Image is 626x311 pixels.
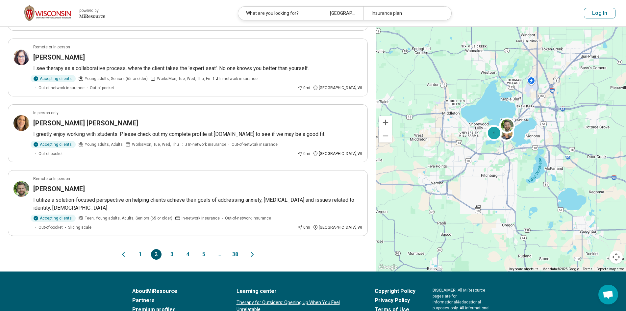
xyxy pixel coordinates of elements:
[33,65,362,72] p: I see therapy as a collaborative process, where the client takes the 'expert seat'. No one knows ...
[33,130,362,138] p: I greatly enjoy working with students. Please check out my complete profile at [DOMAIN_NAME] to s...
[297,85,310,91] div: 0 mi
[363,7,447,20] div: Insurance plan
[135,249,146,260] button: 1
[33,53,85,62] h3: [PERSON_NAME]
[610,250,623,264] button: Map camera controls
[33,110,59,116] p: In-person only
[542,267,579,271] span: Map data ©2025 Google
[38,224,63,230] span: Out-of-pocket
[33,184,85,194] h3: [PERSON_NAME]
[157,76,210,82] span: Works Mon, Tue, Wed, Thu, Fri
[433,288,456,293] span: DISCLAIMER
[379,129,392,143] button: Zoom out
[85,76,148,82] span: Young adults, Seniors (65 or older)
[85,215,172,221] span: Teen, Young adults, Adults, Seniors (65 or older)
[377,263,399,272] img: Google
[33,196,362,212] p: I utilize a solution-focused perspective on helping clients achieve their goals of addressing anx...
[33,44,70,50] p: Remote or In-person
[188,142,226,147] span: In-network insurance
[375,287,415,295] a: Copyright Policy
[248,249,256,260] button: Next page
[31,215,76,222] div: Accepting clients
[132,142,179,147] span: Works Mon, Tue, Wed, Thu
[132,297,219,304] a: Partners
[219,76,258,82] span: In-network insurance
[33,176,70,182] p: Remote or In-person
[596,267,624,271] a: Report a map error
[38,151,63,157] span: Out-of-pocket
[167,249,177,260] button: 3
[375,297,415,304] a: Privacy Policy
[151,249,162,260] button: 2
[297,151,310,157] div: 0 mi
[225,215,271,221] span: Out-of-network insurance
[85,142,123,147] span: Young adults, Adults
[487,125,502,141] div: 5
[24,5,71,21] img: University of Wisconsin-Madison
[313,151,362,157] div: [GEOGRAPHIC_DATA] , WI
[238,7,322,20] div: What are you looking for?
[297,224,310,230] div: 0 mi
[11,5,105,21] a: University of Wisconsin-Madisonpowered by
[33,118,138,128] h3: [PERSON_NAME] [PERSON_NAME]
[509,267,538,272] button: Keyboard shortcuts
[214,249,225,260] span: ...
[583,267,592,271] a: Terms (opens in new tab)
[322,7,363,20] div: [GEOGRAPHIC_DATA], [GEOGRAPHIC_DATA]
[232,142,278,147] span: Out-of-network insurance
[313,224,362,230] div: [GEOGRAPHIC_DATA] , WI
[31,141,76,148] div: Accepting clients
[182,215,220,221] span: In-network insurance
[31,75,76,82] div: Accepting clients
[584,8,615,18] button: Log In
[313,85,362,91] div: [GEOGRAPHIC_DATA] , WI
[198,249,209,260] button: 5
[68,224,91,230] span: Sliding scale
[377,263,399,272] a: Open this area in Google Maps (opens a new window)
[237,287,358,295] a: Learning center
[183,249,193,260] button: 4
[598,285,618,304] div: Open chat
[379,116,392,129] button: Zoom in
[79,8,105,13] div: powered by
[90,85,114,91] span: Out-of-pocket
[230,249,240,260] button: 38
[38,85,85,91] span: Out-of-network insurance
[119,249,127,260] button: Previous page
[132,287,219,295] a: AboutMiResource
